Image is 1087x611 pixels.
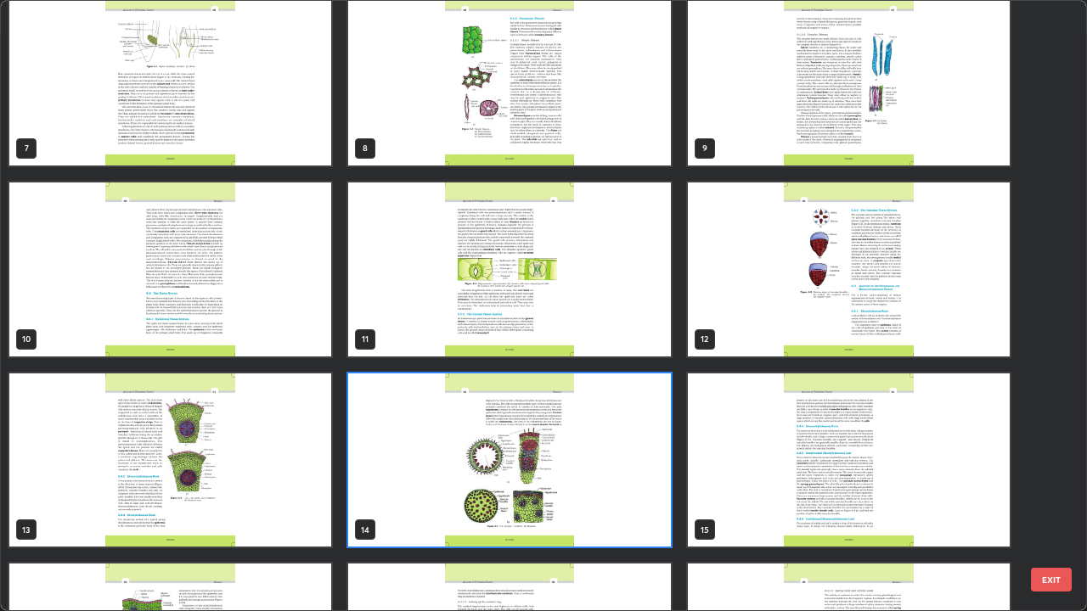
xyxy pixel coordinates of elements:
[1031,568,1072,591] button: EXIT
[9,182,331,356] img: 1725872356JVV37G.pdf
[348,182,670,356] img: 1725872356JVV37G.pdf
[9,373,331,547] img: 1725872356JVV37G.pdf
[688,373,1010,547] img: 1725872356JVV37G.pdf
[688,182,1010,356] img: 1725872356JVV37G.pdf
[1,1,1056,610] div: grid
[348,373,670,547] img: 1725872356JVV37G.pdf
